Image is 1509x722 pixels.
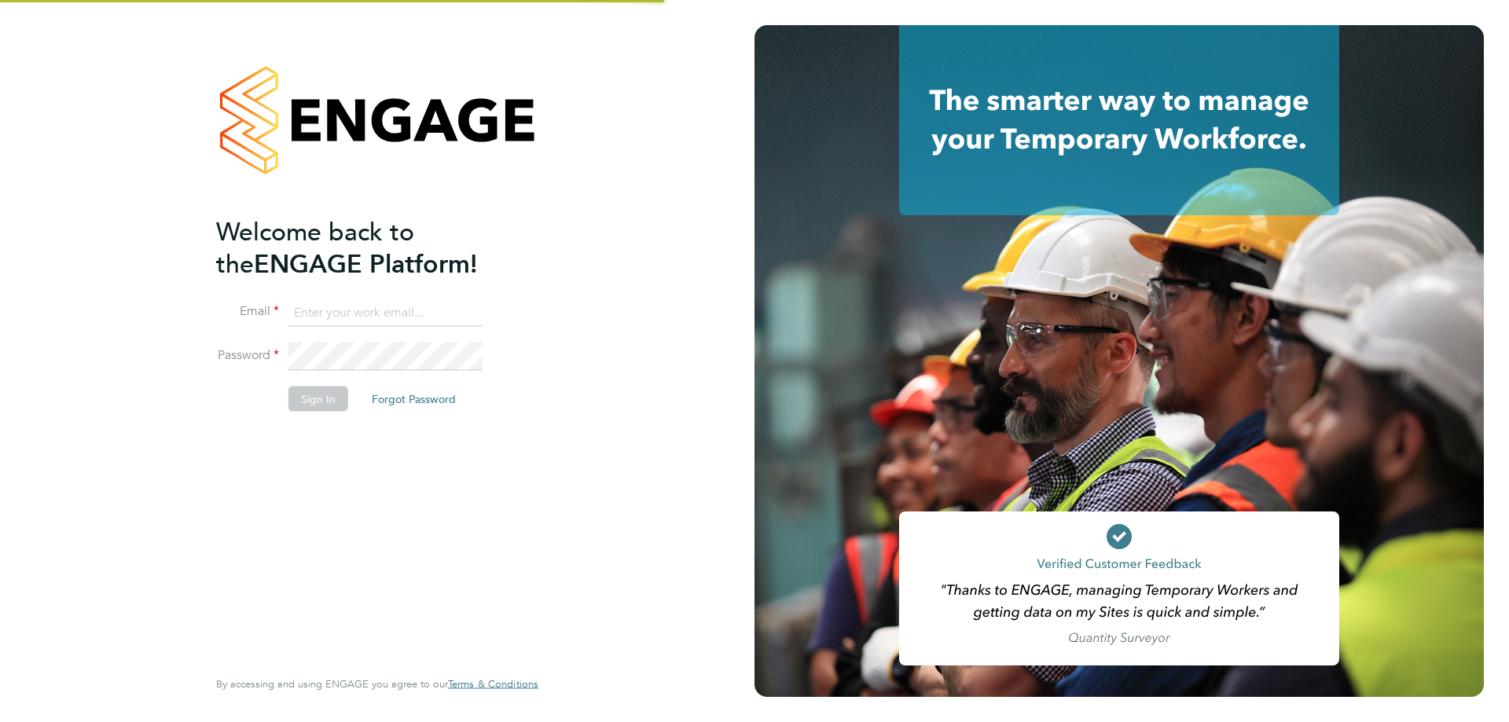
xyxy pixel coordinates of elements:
h2: ENGAGE Platform! [216,215,523,280]
span: Welcome back to the [216,216,414,279]
label: Password [216,347,279,364]
input: Enter your work email... [288,299,483,327]
label: Email [216,303,279,320]
span: Terms & Conditions [448,677,538,691]
span: By accessing and using ENGAGE you agree to our [216,677,538,691]
button: Sign In [288,387,348,412]
button: Forgot Password [359,387,468,412]
a: Terms & Conditions [448,678,538,691]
